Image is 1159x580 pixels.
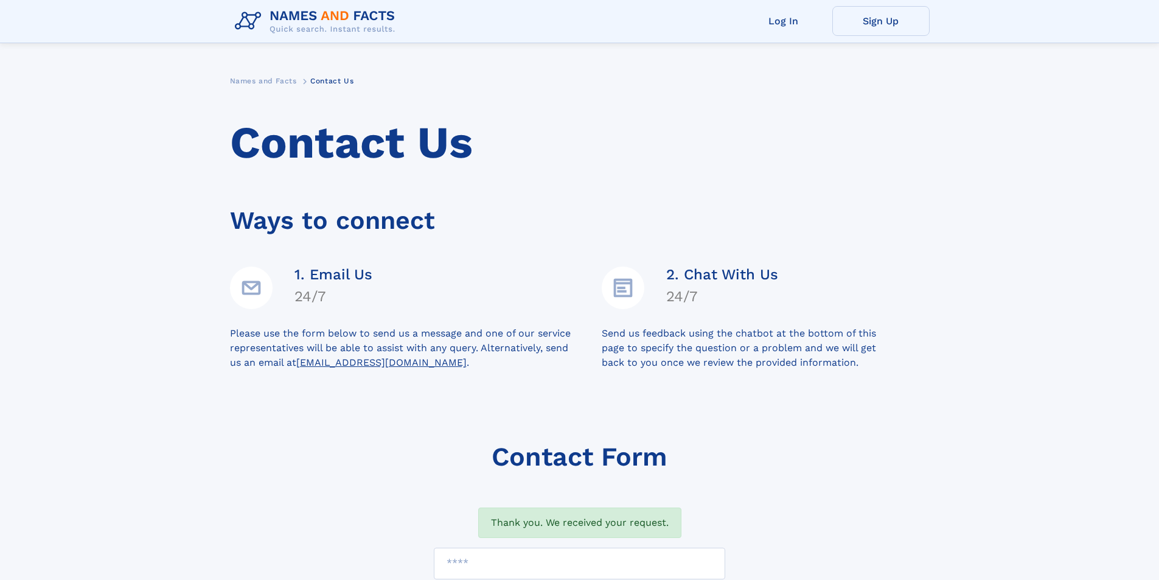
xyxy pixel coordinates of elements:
h4: 24/7 [294,288,372,305]
div: Please use the form below to send us a message and one of our service representatives will be abl... [230,326,602,370]
img: Email Address Icon [230,267,273,309]
a: Sign Up [832,6,930,36]
span: Contact Us [310,77,353,85]
img: Logo Names and Facts [230,5,405,38]
div: Send us feedback using the chatbot at the bottom of this page to specify the question or a proble... [602,326,930,370]
a: Names and Facts [230,73,297,88]
a: Log In [735,6,832,36]
h1: Contact Us [230,117,930,169]
a: [EMAIL_ADDRESS][DOMAIN_NAME] [296,357,467,368]
div: Thank you. We received your request. [478,508,681,538]
h4: 2. Chat With Us [666,266,778,283]
div: Ways to connect [230,189,930,240]
img: Details Icon [602,267,644,309]
h4: 24/7 [666,288,778,305]
h4: 1. Email Us [294,266,372,283]
h1: Contact Form [492,442,667,472]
